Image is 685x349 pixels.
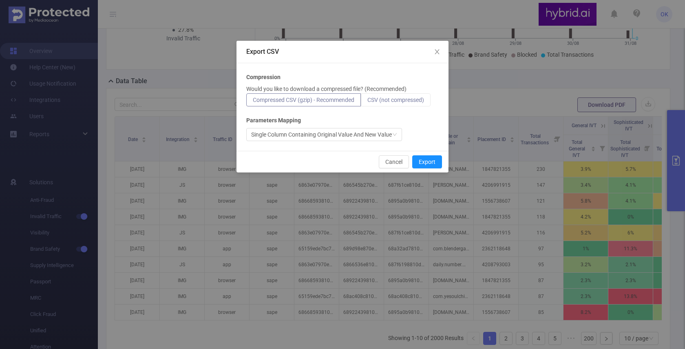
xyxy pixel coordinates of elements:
b: Compression [246,73,281,82]
button: Cancel [379,155,409,168]
div: Export CSV [246,47,439,56]
b: Parameters Mapping [246,116,301,125]
div: Single Column Containing Original Value And New Value [251,128,392,141]
i: icon: down [392,132,397,138]
i: icon: close [434,49,440,55]
button: Close [426,41,449,64]
button: Export [412,155,442,168]
span: CSV (not compressed) [367,97,424,103]
span: Compressed CSV (gzip) - Recommended [253,97,354,103]
p: Would you like to download a compressed file? (Recommended) [246,85,407,93]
